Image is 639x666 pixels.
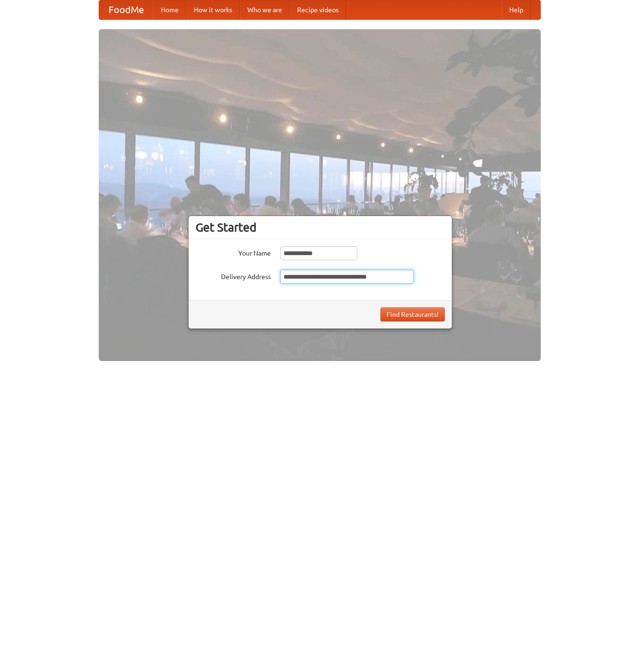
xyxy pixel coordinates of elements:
a: Help [502,0,531,19]
a: Recipe videos [290,0,346,19]
button: Find Restaurants! [380,307,445,321]
label: Delivery Address [196,270,271,281]
a: FoodMe [99,0,153,19]
label: Your Name [196,246,271,258]
h3: Get Started [196,220,445,234]
a: How it works [186,0,240,19]
a: Who we are [240,0,290,19]
a: Home [153,0,186,19]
